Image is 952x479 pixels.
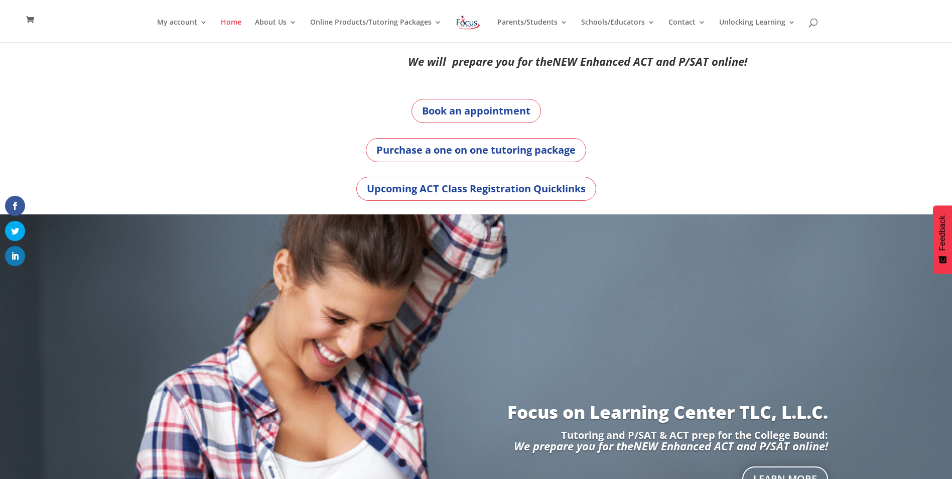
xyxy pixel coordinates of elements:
[581,19,655,42] a: Schools/Educators
[310,19,442,42] a: Online Products/Tutoring Packages
[933,205,952,274] button: Feedback - Show survey
[124,430,828,440] p: Tutoring and P/SAT & ACT prep for the College Bound:
[719,19,795,42] a: Unlocking Learning
[668,19,706,42] a: Contact
[408,54,553,69] em: We will prepare you for the
[157,19,207,42] a: My account
[412,99,541,123] a: Book an appointment
[633,438,828,453] em: NEW Enhanced ACT and P/SAT online!
[514,438,633,453] em: We prepare you for the
[221,19,241,42] a: Home
[497,19,568,42] a: Parents/Students
[553,54,747,69] em: NEW Enhanced ACT and P/SAT online!
[455,14,481,32] img: Focus on Learning
[938,215,947,251] span: Feedback
[366,138,586,162] a: Purchase a one on one tutoring package
[356,177,596,201] a: Upcoming ACT Class Registration Quicklinks
[255,19,297,42] a: About Us
[507,400,828,424] a: Focus on Learning Center TLC, L.L.C.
